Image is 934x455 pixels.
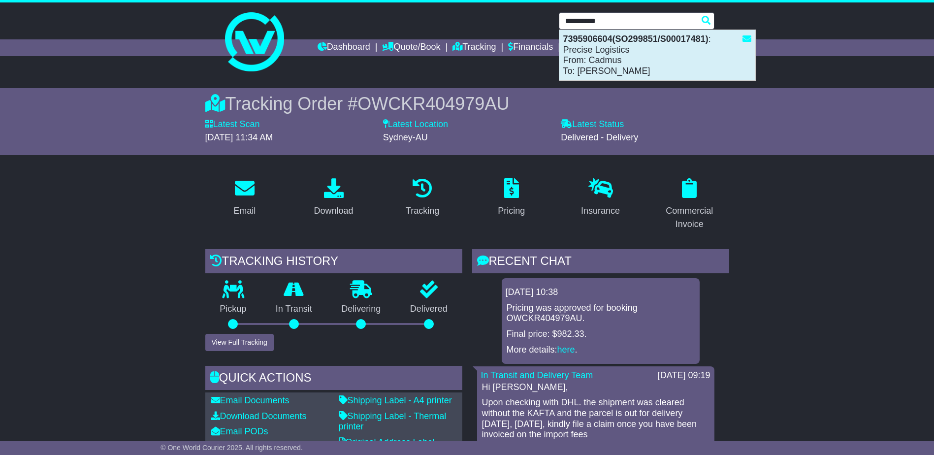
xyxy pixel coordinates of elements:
[481,370,593,380] a: In Transit and Delivery Team
[559,30,755,80] div: : Precise Logistics From: Cadmus To: [PERSON_NAME]
[507,303,695,324] p: Pricing was approved for booking OWCKR404979AU.
[307,175,359,221] a: Download
[581,204,620,218] div: Insurance
[227,175,262,221] a: Email
[211,411,307,421] a: Download Documents
[508,39,553,56] a: Financials
[506,287,696,298] div: [DATE] 10:38
[205,132,273,142] span: [DATE] 11:34 AM
[261,304,327,315] p: In Transit
[575,175,626,221] a: Insurance
[383,119,448,130] label: Latest Location
[211,426,268,436] a: Email PODs
[205,93,729,114] div: Tracking Order #
[491,175,531,221] a: Pricing
[472,249,729,276] div: RECENT CHAT
[205,366,462,392] div: Quick Actions
[656,204,723,231] div: Commercial Invoice
[205,334,274,351] button: View Full Tracking
[161,444,303,452] span: © One World Courier 2025. All rights reserved.
[205,304,261,315] p: Pickup
[561,119,624,130] label: Latest Status
[561,132,638,142] span: Delivered - Delivery
[498,204,525,218] div: Pricing
[382,39,440,56] a: Quote/Book
[507,329,695,340] p: Final price: $982.33.
[205,119,260,130] label: Latest Scan
[395,304,462,315] p: Delivered
[383,132,428,142] span: Sydney-AU
[314,204,353,218] div: Download
[482,397,709,440] p: Upon checking with DHL. the shipment was cleared without the KAFTA and the parcel is out for deli...
[452,39,496,56] a: Tracking
[327,304,396,315] p: Delivering
[563,34,709,44] strong: 7395906604(SO299851/S00017481)
[482,382,709,393] p: Hi [PERSON_NAME],
[339,395,452,405] a: Shipping Label - A4 printer
[233,204,256,218] div: Email
[507,345,695,356] p: More details: .
[399,175,446,221] a: Tracking
[339,437,435,447] a: Original Address Label
[650,175,729,234] a: Commercial Invoice
[406,204,439,218] div: Tracking
[658,370,710,381] div: [DATE] 09:19
[339,411,447,432] a: Shipping Label - Thermal printer
[205,249,462,276] div: Tracking history
[557,345,575,355] a: here
[211,395,290,405] a: Email Documents
[318,39,370,56] a: Dashboard
[357,94,509,114] span: OWCKR404979AU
